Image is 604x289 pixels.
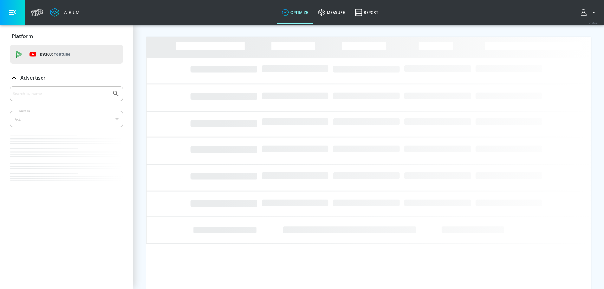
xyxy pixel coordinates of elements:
div: Advertiser [10,69,123,87]
a: measure [313,1,350,24]
div: Atrium [62,10,80,15]
div: Advertiser [10,86,123,194]
div: A-Z [10,111,123,127]
div: Platform [10,27,123,45]
a: Report [350,1,383,24]
p: DV360: [40,51,70,58]
p: Advertiser [20,74,46,81]
label: Sort By [18,109,32,113]
span: v 4.25.2 [589,21,598,24]
a: optimize [277,1,313,24]
p: Youtube [54,51,70,57]
div: DV360: Youtube [10,45,123,64]
input: Search by name [13,89,109,98]
p: Platform [12,33,33,40]
a: Atrium [50,8,80,17]
nav: list of Advertiser [10,132,123,194]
